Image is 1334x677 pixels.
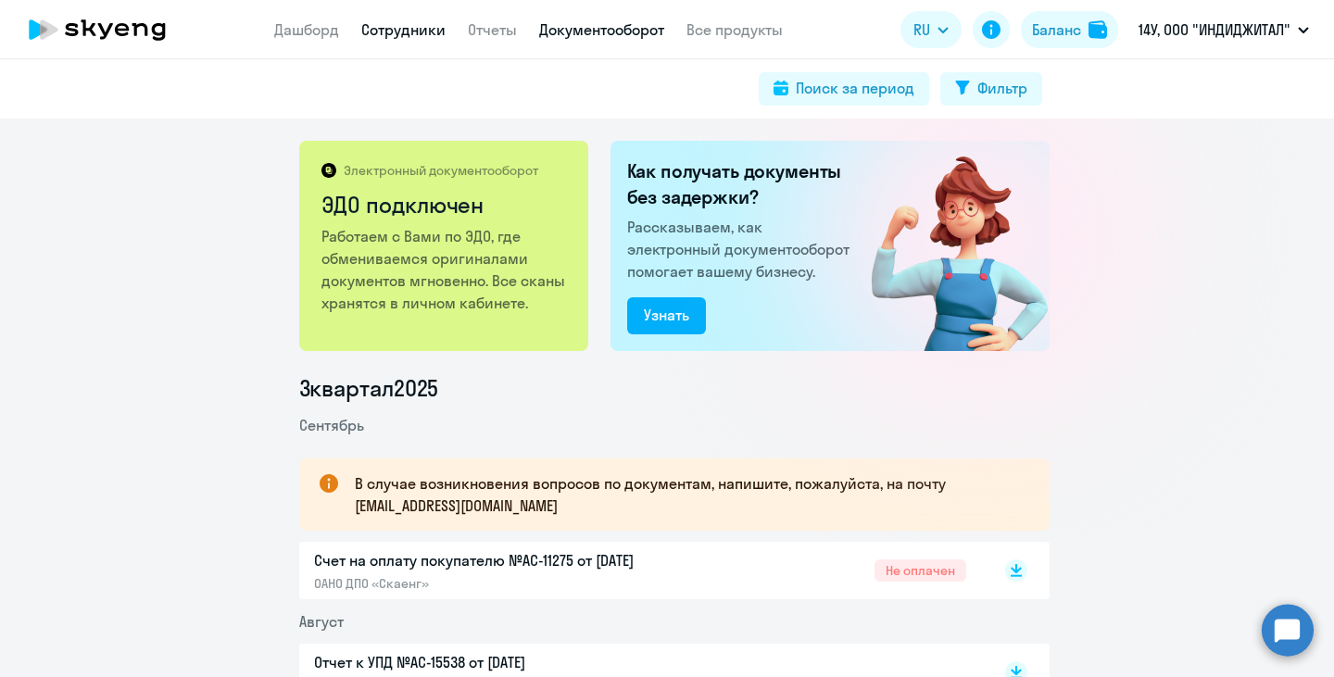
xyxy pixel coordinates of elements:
[627,297,706,334] button: Узнать
[314,549,703,571] p: Счет на оплату покупателю №AC-11275 от [DATE]
[900,11,962,48] button: RU
[344,162,538,179] p: Электронный документооборот
[1089,20,1107,39] img: balance
[875,559,966,582] span: Не оплачен
[314,575,703,592] p: ОАНО ДПО «Скаенг»
[361,20,446,39] a: Сотрудники
[1021,11,1118,48] button: Балансbalance
[1129,7,1318,52] button: 14У, ООО "ИНДИДЖИТАЛ"
[355,472,1016,517] p: В случае возникновения вопросов по документам, напишите, пожалуйста, на почту [EMAIL_ADDRESS][DOM...
[274,20,339,39] a: Дашборд
[627,216,857,282] p: Рассказываем, как электронный документооборот помогает вашему бизнесу.
[977,77,1027,99] div: Фильтр
[321,190,569,219] h2: ЭДО подключен
[796,77,914,99] div: Поиск за период
[299,416,364,434] span: Сентябрь
[913,19,930,41] span: RU
[314,651,703,673] p: Отчет к УПД №AC-15538 от [DATE]
[321,225,569,314] p: Работаем с Вами по ЭДО, где обмениваемся оригиналами документов мгновенно. Все сканы хранятся в л...
[1139,19,1290,41] p: 14У, ООО "ИНДИДЖИТАЛ"
[539,20,664,39] a: Документооборот
[299,373,1050,403] li: 3 квартал 2025
[1032,19,1081,41] div: Баланс
[299,612,344,631] span: Август
[468,20,517,39] a: Отчеты
[314,549,966,592] a: Счет на оплату покупателю №AC-11275 от [DATE]ОАНО ДПО «Скаенг»Не оплачен
[686,20,783,39] a: Все продукты
[940,72,1042,106] button: Фильтр
[644,304,689,326] div: Узнать
[841,141,1050,351] img: connected
[627,158,857,210] h2: Как получать документы без задержки?
[759,72,929,106] button: Поиск за период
